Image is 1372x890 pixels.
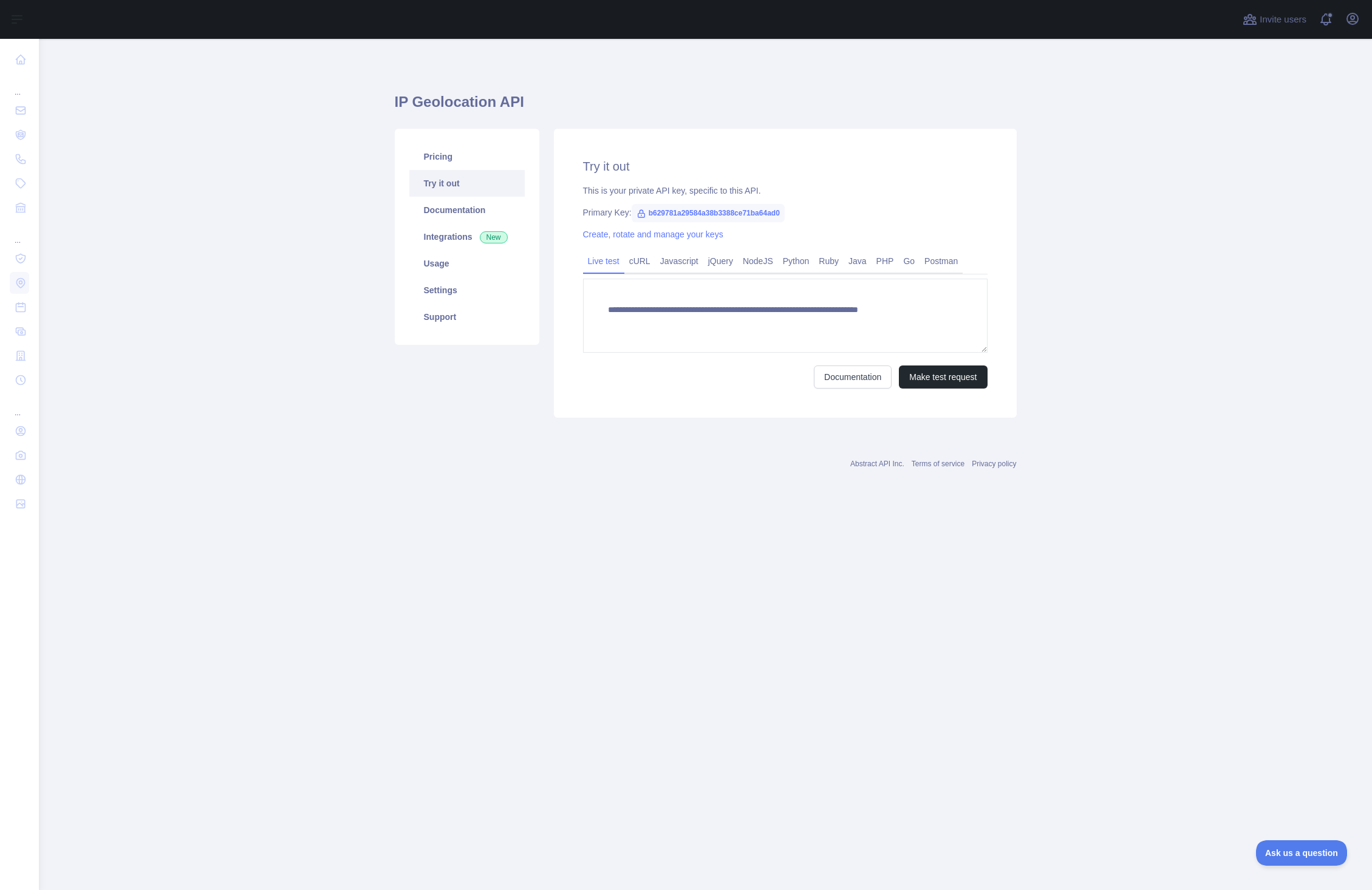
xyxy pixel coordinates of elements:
button: Invite users [1240,10,1309,29]
div: Primary Key: [583,206,988,219]
div: ... [10,73,29,97]
a: Usage [409,250,525,277]
a: Create, rotate and manage your keys [583,229,723,239]
div: ... [10,221,29,245]
span: New [480,231,508,243]
span: b629781a29584a38b3388ce71ba64ad0 [632,204,785,222]
a: Javascript [655,251,703,271]
a: Support [409,304,525,330]
a: Ruby [814,251,844,271]
a: Integrations New [409,223,525,250]
a: Privacy policy [972,460,1016,468]
a: NodeJS [738,251,778,271]
a: Pricing [409,143,525,170]
button: Make test request [899,365,987,389]
a: Try it out [409,170,525,197]
a: Terms of service [912,460,964,468]
a: Documentation [814,365,892,389]
h1: IP Geolocation API [395,92,1017,121]
a: Python [778,251,814,271]
a: Settings [409,277,525,304]
span: Invite users [1260,13,1306,27]
a: Abstract API Inc. [850,460,904,468]
iframe: Toggle Customer Support [1256,840,1348,866]
a: PHP [872,251,899,271]
a: Documentation [409,197,525,223]
a: Go [898,251,920,271]
div: ... [10,393,29,418]
a: Live test [583,251,624,271]
h2: Try it out [583,158,988,175]
div: This is your private API key, specific to this API. [583,185,988,197]
a: cURL [624,251,655,271]
a: Postman [920,251,963,271]
a: Java [844,251,872,271]
a: jQuery [703,251,738,271]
